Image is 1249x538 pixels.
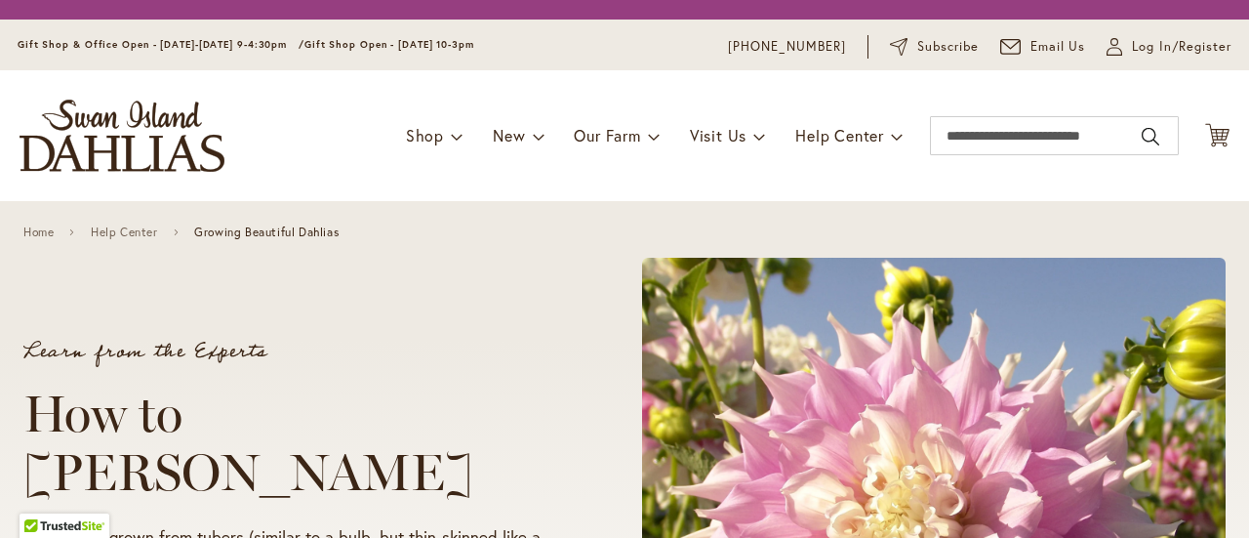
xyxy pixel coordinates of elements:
a: Home [23,226,54,239]
a: Log In/Register [1107,37,1231,57]
h1: How to [PERSON_NAME] [23,385,568,502]
span: Our Farm [574,125,640,145]
span: Help Center [795,125,884,145]
a: Help Center [91,226,158,239]
a: Subscribe [890,37,979,57]
a: store logo [20,100,224,172]
a: Email Us [1000,37,1086,57]
span: Gift Shop Open - [DATE] 10-3pm [304,38,474,51]
span: Gift Shop & Office Open - [DATE]-[DATE] 9-4:30pm / [18,38,304,51]
span: Email Us [1030,37,1086,57]
span: Log In/Register [1132,37,1231,57]
span: Growing Beautiful Dahlias [194,226,339,239]
span: Subscribe [917,37,979,57]
button: Search [1142,121,1159,152]
span: Visit Us [690,125,746,145]
p: Learn from the Experts [23,342,568,361]
a: [PHONE_NUMBER] [728,37,846,57]
span: New [493,125,525,145]
span: Shop [406,125,444,145]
